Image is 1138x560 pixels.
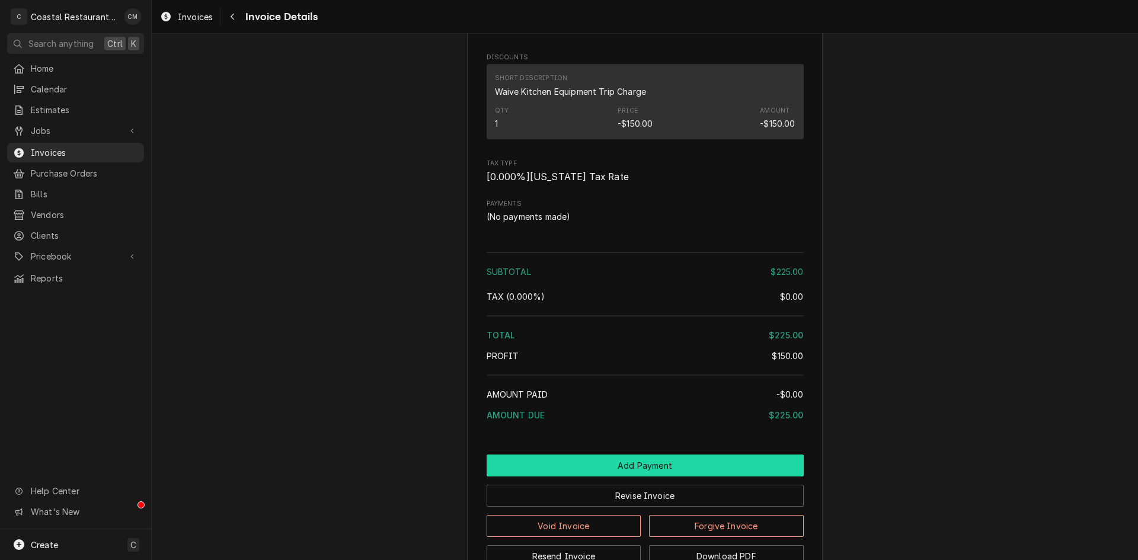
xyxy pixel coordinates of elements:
[28,37,94,50] span: Search anything
[780,290,804,303] div: $0.00
[31,62,138,75] span: Home
[772,350,803,362] div: $150.00
[487,199,804,223] div: Payments
[487,53,804,145] div: Discounts
[31,540,58,550] span: Create
[107,37,123,50] span: Ctrl
[760,106,789,116] div: Amount
[487,410,545,420] span: Amount Due
[7,143,144,162] a: Invoices
[487,507,804,537] div: Button Group Row
[7,205,144,225] a: Vendors
[124,8,141,25] div: Chad McMaster's Avatar
[11,8,27,25] div: C
[31,485,137,497] span: Help Center
[31,209,138,221] span: Vendors
[487,455,804,476] button: Add Payment
[495,106,511,130] div: Quantity
[31,104,138,116] span: Estimates
[31,11,118,23] div: Coastal Restaurant Repair
[487,170,804,184] span: Tax Type
[487,351,519,361] span: Profit
[31,229,138,242] span: Clients
[223,7,242,26] button: Navigate back
[495,73,647,97] div: Short Description
[155,7,218,27] a: Invoices
[495,73,568,83] div: Short Description
[7,59,144,78] a: Home
[487,64,804,139] div: Line Item
[7,164,144,183] a: Purchase Orders
[7,100,144,120] a: Estimates
[487,350,804,362] div: Profit
[7,184,144,204] a: Bills
[487,476,804,507] div: Button Group Row
[487,199,804,209] label: Payments
[771,265,803,278] div: $225.00
[31,124,120,137] span: Jobs
[7,33,144,54] button: Search anythingCtrlK
[495,85,647,98] div: Short Description
[487,267,531,277] span: Subtotal
[487,409,804,421] div: Amount Due
[487,159,804,184] div: Tax Type
[7,502,144,521] a: Go to What's New
[487,265,804,278] div: Subtotal
[31,505,137,518] span: What's New
[178,11,213,23] span: Invoices
[7,247,144,266] a: Go to Pricebook
[487,515,641,537] button: Void Invoice
[618,106,653,130] div: Price
[7,268,144,288] a: Reports
[31,250,120,263] span: Pricebook
[131,37,136,50] span: K
[618,106,638,116] div: Price
[31,272,138,284] span: Reports
[31,167,138,180] span: Purchase Orders
[760,117,795,130] div: Amount
[776,388,804,401] div: -$0.00
[124,8,141,25] div: CM
[487,485,804,507] button: Revise Invoice
[760,106,795,130] div: Amount
[487,330,516,340] span: Total
[487,159,804,168] span: Tax Type
[495,106,511,116] div: Qty.
[31,83,138,95] span: Calendar
[495,117,498,130] div: Quantity
[487,292,545,302] span: Tax ( 0.000% )
[487,290,804,303] div: Tax
[487,53,804,62] span: Discounts
[130,539,136,551] span: C
[11,8,27,25] div: Coastal Restaurant Repair's Avatar
[487,64,804,144] div: Discounts List
[7,226,144,245] a: Clients
[487,455,804,476] div: Button Group Row
[487,388,804,401] div: Amount Paid
[649,515,804,537] button: Forgive Invoice
[487,171,629,183] span: [ 0.000 %] [US_STATE] Tax Rate
[242,9,317,25] span: Invoice Details
[31,146,138,159] span: Invoices
[769,409,803,421] div: $225.00
[31,188,138,200] span: Bills
[769,329,803,341] div: $225.00
[7,121,144,140] a: Go to Jobs
[7,79,144,99] a: Calendar
[487,248,804,430] div: Amount Summary
[487,389,548,399] span: Amount Paid
[7,481,144,501] a: Go to Help Center
[487,329,804,341] div: Total
[618,117,653,130] div: Price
